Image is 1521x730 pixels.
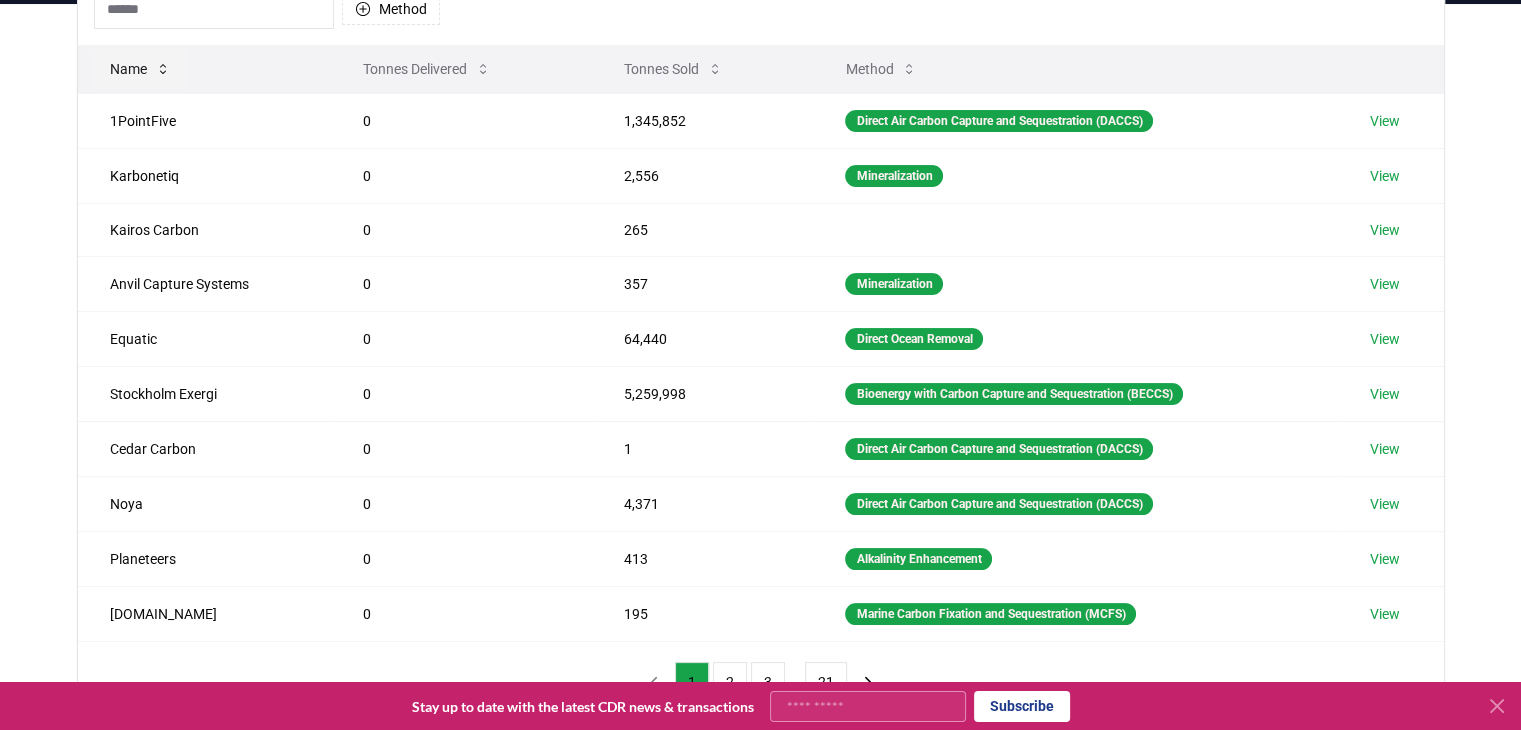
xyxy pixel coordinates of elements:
button: next page [851,662,885,702]
button: 1 [675,662,709,702]
td: 1,345,852 [592,93,813,148]
a: View [1370,329,1400,349]
a: View [1370,494,1400,514]
button: Tonnes Delivered [347,49,507,89]
td: 0 [331,366,592,421]
td: Kairos Carbon [78,203,332,256]
td: 0 [331,586,592,641]
td: 2,556 [592,148,813,203]
button: 3 [751,662,785,702]
div: Direct Air Carbon Capture and Sequestration (DACCS) [845,438,1153,460]
td: Karbonetiq [78,148,332,203]
a: View [1370,549,1400,569]
td: 0 [331,476,592,531]
button: 21 [805,662,847,702]
td: 0 [331,93,592,148]
td: 195 [592,586,813,641]
div: Mineralization [845,165,943,187]
td: 4,371 [592,476,813,531]
a: View [1370,274,1400,294]
td: 64,440 [592,311,813,366]
div: Alkalinity Enhancement [845,548,992,570]
td: Planeteers [78,531,332,586]
td: 0 [331,421,592,476]
div: Direct Ocean Removal [845,328,983,350]
div: Marine Carbon Fixation and Sequestration (MCFS) [845,603,1136,625]
button: Tonnes Sold [608,49,739,89]
div: Bioenergy with Carbon Capture and Sequestration (BECCS) [845,383,1183,405]
td: 413 [592,531,813,586]
td: Equatic [78,311,332,366]
td: Anvil Capture Systems [78,256,332,311]
td: 1PointFive [78,93,332,148]
a: View [1370,111,1400,131]
td: 357 [592,256,813,311]
li: ... [789,670,801,694]
td: Cedar Carbon [78,421,332,476]
td: Stockholm Exergi [78,366,332,421]
a: View [1370,384,1400,404]
td: 0 [331,531,592,586]
td: 0 [331,311,592,366]
button: Method [829,49,933,89]
a: View [1370,220,1400,240]
td: 0 [331,148,592,203]
button: 2 [713,662,747,702]
td: Noya [78,476,332,531]
td: 0 [331,256,592,311]
td: 5,259,998 [592,366,813,421]
button: Name [94,49,187,89]
a: View [1370,439,1400,459]
a: View [1370,166,1400,186]
td: 1 [592,421,813,476]
div: Direct Air Carbon Capture and Sequestration (DACCS) [845,493,1153,515]
a: View [1370,604,1400,624]
td: [DOMAIN_NAME] [78,586,332,641]
td: 0 [331,203,592,256]
div: Direct Air Carbon Capture and Sequestration (DACCS) [845,110,1153,132]
div: Mineralization [845,273,943,295]
td: 265 [592,203,813,256]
